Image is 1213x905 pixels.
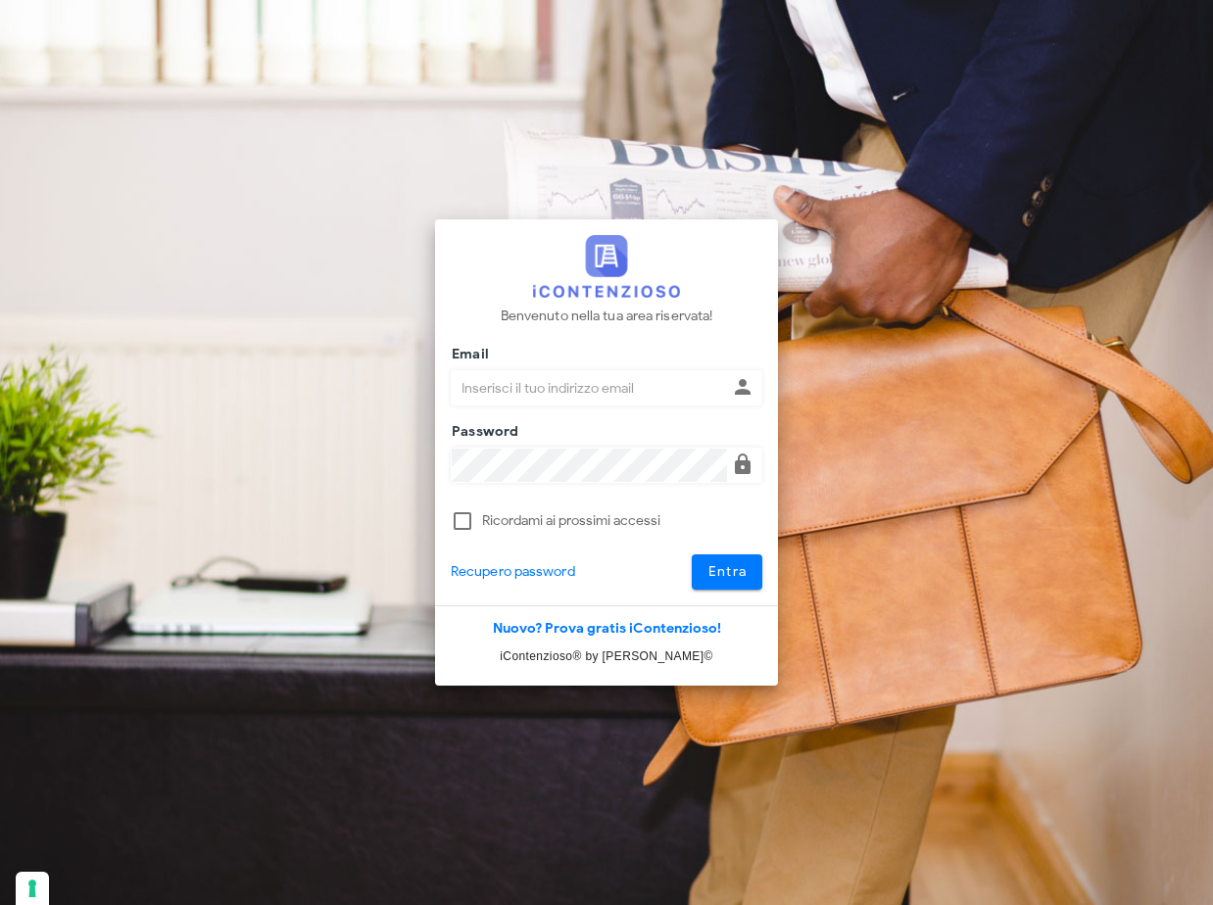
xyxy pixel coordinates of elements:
[707,563,748,580] span: Entra
[446,422,519,442] label: Password
[16,872,49,905] button: Le tue preferenze relative al consenso per le tecnologie di tracciamento
[451,561,575,583] a: Recupero password
[435,646,778,666] p: iContenzioso® by [PERSON_NAME]©
[501,306,713,327] p: Benvenuto nella tua area riservata!
[493,620,721,637] a: Nuovo? Prova gratis iContenzioso!
[452,371,727,405] input: Inserisci il tuo indirizzo email
[692,554,763,590] button: Entra
[482,511,762,531] label: Ricordami ai prossimi accessi
[446,345,489,364] label: Email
